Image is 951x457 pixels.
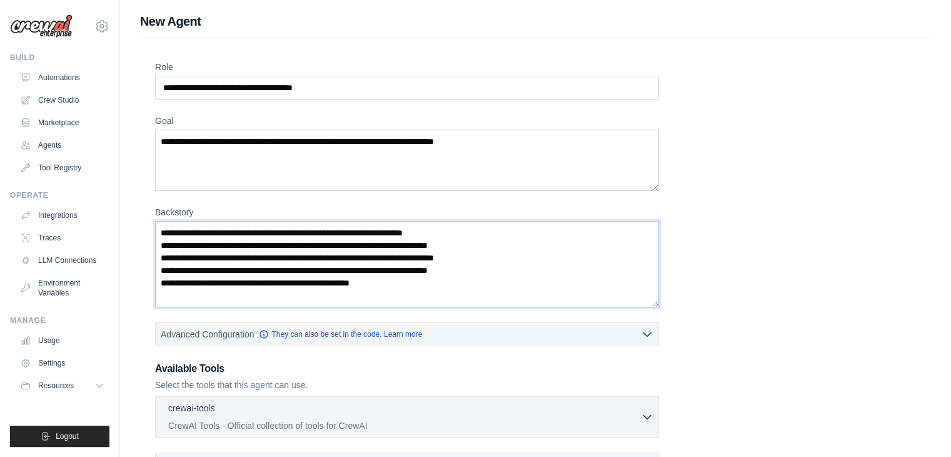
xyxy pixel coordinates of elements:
[15,113,109,133] a: Marketplace
[140,13,931,30] h1: New Agent
[259,329,422,339] a: They can also be set in the code. Learn more
[10,14,73,38] img: Logo
[161,328,254,341] span: Advanced Configuration
[10,316,109,326] div: Manage
[155,61,659,73] label: Role
[10,190,109,200] div: Operate
[38,381,74,391] span: Resources
[161,402,653,432] button: crewai-tools CrewAI Tools - Official collection of tools for CrewAI
[15,135,109,155] a: Agents
[15,228,109,248] a: Traces
[168,402,215,414] p: crewai-tools
[15,353,109,373] a: Settings
[155,115,659,127] label: Goal
[15,90,109,110] a: Crew Studio
[56,431,79,441] span: Logout
[15,158,109,178] a: Tool Registry
[168,419,641,432] p: CrewAI Tools - Official collection of tools for CrewAI
[15,205,109,225] a: Integrations
[15,68,109,88] a: Automations
[155,379,659,391] p: Select the tools that this agent can use.
[155,206,659,218] label: Backstory
[15,250,109,270] a: LLM Connections
[155,361,659,376] h3: Available Tools
[10,426,109,447] button: Logout
[156,323,658,346] button: Advanced Configuration They can also be set in the code. Learn more
[15,376,109,396] button: Resources
[15,331,109,351] a: Usage
[15,273,109,303] a: Environment Variables
[10,53,109,63] div: Build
